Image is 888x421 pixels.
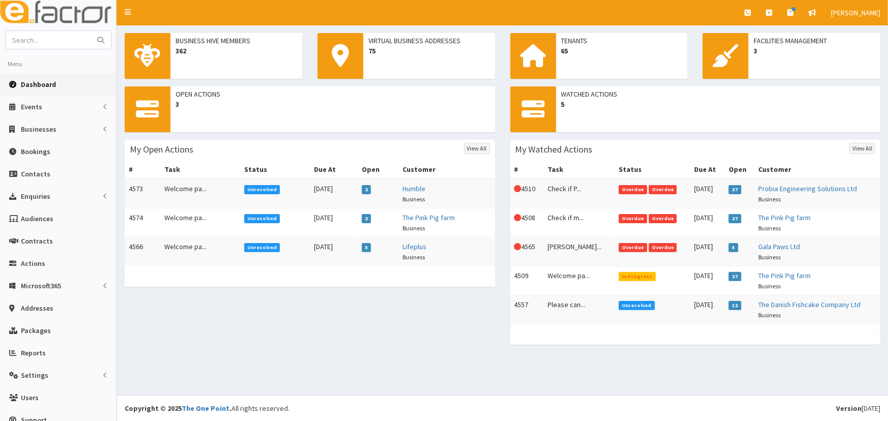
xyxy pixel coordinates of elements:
[21,326,51,335] span: Packages
[403,184,426,193] a: Humble
[510,179,544,208] td: 4510
[176,36,297,46] span: Business Hive Members
[240,160,310,179] th: Status
[514,185,522,192] i: This Action is overdue!
[514,243,522,250] i: This Action is overdue!
[244,214,280,223] span: Unresolved
[544,295,615,324] td: Please can...
[176,89,490,99] span: Open Actions
[754,160,880,179] th: Customer
[754,36,875,46] span: Facilities Management
[21,393,39,402] span: Users
[130,145,193,154] h3: My Open Actions
[21,80,56,89] span: Dashboard
[729,185,741,194] span: 27
[615,160,691,179] th: Status
[160,208,240,237] td: Welcome pa...
[758,184,857,193] a: Probia Engineering Solutions Ltd
[729,243,738,252] span: 5
[21,125,56,134] span: Businesses
[561,99,876,109] span: 5
[758,253,781,261] small: Business
[515,145,593,154] h3: My Watched Actions
[544,266,615,295] td: Welcome pa...
[6,31,91,49] input: Search...
[244,185,280,194] span: Unresolved
[125,208,160,237] td: 4574
[125,179,160,208] td: 4573
[725,160,754,179] th: Open
[544,208,615,237] td: Check if m...
[362,243,371,252] span: 5
[544,160,615,179] th: Task
[160,237,240,266] td: Welcome pa...
[21,371,48,380] span: Settings
[619,243,647,252] span: Overdue
[510,295,544,324] td: 4557
[649,243,677,252] span: Overdue
[619,185,647,194] span: Overdue
[362,214,371,223] span: 2
[21,304,53,313] span: Addresses
[358,160,399,179] th: Open
[125,160,160,179] th: #
[464,143,490,154] a: View All
[403,195,425,203] small: Business
[758,271,811,280] a: The Pink Pig farm
[176,99,490,109] span: 3
[403,213,455,222] a: The Pink Pig farm
[310,160,358,179] th: Due At
[510,208,544,237] td: 4508
[754,46,875,56] span: 3
[831,8,880,17] span: [PERSON_NAME]
[21,236,53,246] span: Contracts
[310,237,358,266] td: [DATE]
[758,311,781,319] small: Business
[21,192,50,201] span: Enquiries
[362,185,371,194] span: 2
[125,237,160,266] td: 4566
[729,301,741,310] span: 12
[21,102,42,111] span: Events
[836,404,862,413] b: Version
[836,403,880,413] div: [DATE]
[758,282,781,290] small: Business
[160,179,240,208] td: Welcome pa...
[21,259,45,268] span: Actions
[310,179,358,208] td: [DATE]
[691,237,725,266] td: [DATE]
[691,179,725,208] td: [DATE]
[561,36,683,46] span: Tenants
[182,404,230,413] a: The One Point
[403,242,427,251] a: Lifeplus
[649,214,677,223] span: Overdue
[561,46,683,56] span: 65
[514,214,522,221] i: This Action is overdue!
[691,208,725,237] td: [DATE]
[510,160,544,179] th: #
[729,214,741,223] span: 27
[368,46,490,56] span: 75
[21,169,50,178] span: Contacts
[544,237,615,266] td: [PERSON_NAME]...
[21,214,53,223] span: Audiences
[544,179,615,208] td: Check if P...
[619,272,656,281] span: In Progress
[244,243,280,252] span: Unresolved
[21,147,50,156] span: Bookings
[758,195,781,203] small: Business
[758,213,811,222] a: The Pink Pig farm
[729,272,741,281] span: 27
[619,214,647,223] span: Overdue
[758,242,800,251] a: Gala Paws Ltd
[649,185,677,194] span: Overdue
[21,281,61,290] span: Microsoft365
[176,46,297,56] span: 362
[849,143,875,154] a: View All
[160,160,240,179] th: Task
[21,348,46,357] span: Reports
[619,301,655,310] span: Unresolved
[399,160,495,179] th: Customer
[691,266,725,295] td: [DATE]
[125,404,232,413] strong: Copyright © 2025 .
